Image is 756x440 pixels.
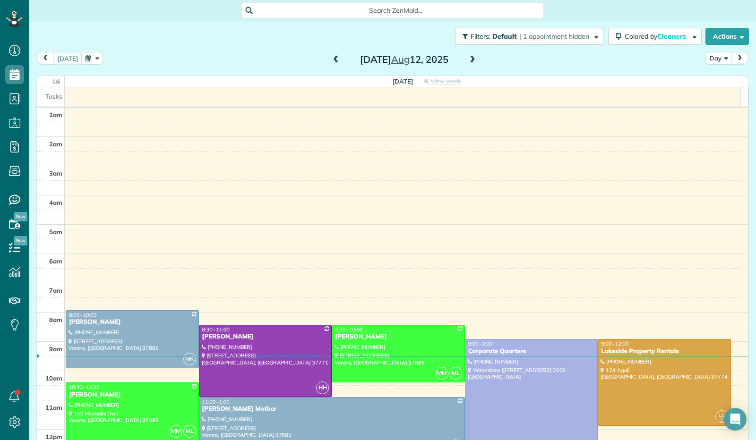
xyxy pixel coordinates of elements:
[625,32,689,41] span: Colored by
[53,52,82,65] button: [DATE]
[468,340,493,347] span: 9:00 - 2:00
[202,326,230,333] span: 8:30 - 11:00
[731,52,749,65] button: next
[719,413,724,418] span: LC
[436,367,448,380] span: MM
[49,316,62,323] span: 8am
[45,374,62,382] span: 10am
[393,77,413,85] span: [DATE]
[49,228,62,236] span: 5am
[202,333,329,341] div: [PERSON_NAME]
[49,111,62,118] span: 1am
[449,367,462,380] span: ML
[468,347,595,355] div: Corporate Quarters
[49,199,62,206] span: 4am
[608,28,702,45] button: Colored byCleaners
[202,398,230,405] span: 11:00 - 1:00
[345,54,463,65] h2: [DATE] 12, 2025
[202,405,462,413] div: [PERSON_NAME] Mother
[471,32,490,41] span: Filters:
[14,212,27,221] span: New
[657,32,687,41] span: Cleaners
[49,169,62,177] span: 3am
[183,353,196,365] span: MK
[69,318,196,326] div: [PERSON_NAME]
[69,384,100,390] span: 10:30 - 12:30
[49,287,62,294] span: 7am
[183,425,196,438] span: ML
[705,28,749,45] button: Actions
[450,28,603,45] a: Filters: Default | 1 appointment hidden
[455,28,603,45] button: Filters: Default | 1 appointment hidden
[601,347,728,355] div: Lakeside Property Rentals
[724,408,747,431] div: Open Intercom Messenger
[49,345,62,353] span: 9am
[14,236,27,245] span: New
[335,326,362,333] span: 8:30 - 10:30
[69,391,196,399] div: [PERSON_NAME]
[170,425,182,438] span: MM
[335,333,462,341] div: [PERSON_NAME]
[45,404,62,411] span: 11am
[519,32,589,41] span: | 1 appointment hidden
[45,93,62,100] span: Tasks
[49,257,62,265] span: 6am
[49,140,62,148] span: 2am
[716,416,728,425] small: 2
[36,52,54,65] button: prev
[316,381,329,394] span: HH
[705,52,732,65] button: Day
[430,77,461,85] span: View week
[492,32,517,41] span: Default
[69,312,96,318] span: 8:00 - 10:00
[391,53,410,65] span: Aug
[601,340,628,347] span: 9:00 - 12:00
